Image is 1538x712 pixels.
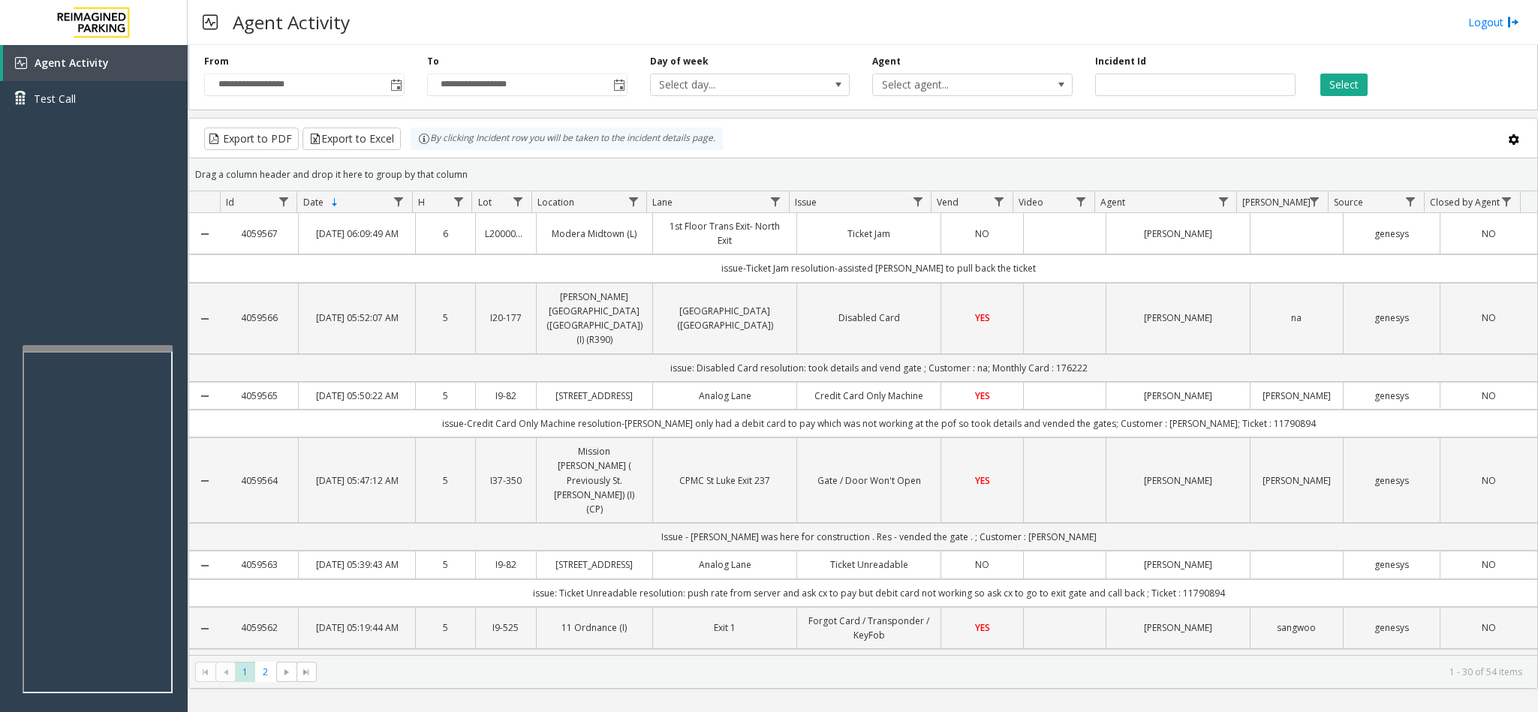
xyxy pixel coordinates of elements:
[229,620,289,635] a: 4059562
[1019,196,1043,209] span: Video
[806,557,932,572] a: Ticket Unreadable
[662,557,787,572] a: Analog Lane
[1260,389,1333,403] a: [PERSON_NAME]
[989,191,1010,212] a: Vend Filter Menu
[652,196,673,209] span: Lane
[537,196,574,209] span: Location
[308,620,406,635] a: [DATE] 05:19:44 AM
[485,620,526,635] a: I9-525
[950,389,1014,403] a: YES
[975,227,989,240] span: NO
[937,196,959,209] span: Vend
[220,254,1537,282] td: issue-Ticket Jam resolution-assisted [PERSON_NAME] to pull back the ticket
[1320,74,1368,96] button: Select
[189,313,220,325] a: Collapse Details
[34,91,76,107] span: Test Call
[411,128,723,150] div: By clicking Incident row you will be taken to the incident details page.
[1353,473,1431,488] a: genesys
[546,620,644,635] a: 11 Ordnance (I)
[1353,557,1431,572] a: genesys
[872,55,901,68] label: Agent
[235,662,255,682] span: Page 1
[950,227,1014,241] a: NO
[387,74,404,95] span: Toggle popup
[281,666,293,678] span: Go to the next page
[204,128,299,150] button: Export to PDF
[975,621,990,634] span: YES
[203,4,218,41] img: pageIcon
[308,473,406,488] a: [DATE] 05:47:12 AM
[1115,227,1241,241] a: [PERSON_NAME]
[425,227,466,241] a: 6
[35,56,109,70] span: Agent Activity
[189,161,1537,188] div: Drag a column header and drop it here to group by that column
[1213,191,1233,212] a: Agent Filter Menu
[220,523,1537,551] td: Issue - [PERSON_NAME] was here for construction . Res - vended the gate . ; Customer : [PERSON_NAME]
[225,4,357,41] h3: Agent Activity
[546,557,644,572] a: [STREET_ADDRESS]
[229,227,289,241] a: 4059567
[1305,191,1325,212] a: Parker Filter Menu
[1260,620,1333,635] a: sangwoo
[329,197,341,209] span: Sortable
[448,191,468,212] a: H Filter Menu
[1430,196,1500,209] span: Closed by Agent
[220,410,1537,437] td: issue-Credit Card Only Machine resolution-[PERSON_NAME] only had a debit card to pay which was no...
[546,227,644,241] a: Modera Midtown (L)
[425,473,466,488] a: 5
[950,473,1014,488] a: YES
[1260,311,1333,325] a: na
[546,389,644,403] a: [STREET_ADDRESS]
[806,614,932,642] a: Forgot Card / Transponder / KeyFob
[546,444,644,516] a: Mission [PERSON_NAME] ( Previously St. [PERSON_NAME]) (I) (CP)
[1353,620,1431,635] a: genesys
[425,620,466,635] a: 5
[226,196,234,209] span: Id
[1115,473,1241,488] a: [PERSON_NAME]
[308,557,406,572] a: [DATE] 05:39:43 AM
[220,579,1537,607] td: issue: Ticket Unreadable resolution: push rate from server and ask cx to pay but debit card not w...
[255,662,275,682] span: Page 2
[189,475,220,487] a: Collapse Details
[508,191,528,212] a: Lot Filter Menu
[418,196,425,209] span: H
[795,196,817,209] span: Issue
[478,196,492,209] span: Lot
[1115,620,1241,635] a: [PERSON_NAME]
[623,191,643,212] a: Location Filter Menu
[1449,557,1528,572] a: NO
[1449,311,1528,325] a: NO
[975,311,990,324] span: YES
[229,473,289,488] a: 4059564
[1468,14,1519,30] a: Logout
[1482,389,1496,402] span: NO
[220,354,1537,382] td: issue: Disabled Card resolution: took details and vend gate ; Customer : na; Monthly Card : 176222
[975,389,990,402] span: YES
[950,311,1014,325] a: YES
[1334,196,1363,209] span: Source
[300,666,312,678] span: Go to the last page
[308,227,406,241] a: [DATE] 06:09:49 AM
[303,196,324,209] span: Date
[1353,311,1431,325] a: genesys
[1482,558,1496,571] span: NO
[1449,227,1528,241] a: NO
[873,74,1032,95] span: Select agent...
[766,191,786,212] a: Lane Filter Menu
[229,557,289,572] a: 4059563
[1401,191,1421,212] a: Source Filter Menu
[650,55,709,68] label: Day of week
[651,74,810,95] span: Select day...
[1071,191,1091,212] a: Video Filter Menu
[220,649,1537,677] td: issue-Transponder resolution-took details and vended the gates; Customer : sangwoo ; Monthly Card...
[276,662,296,683] span: Go to the next page
[189,390,220,402] a: Collapse Details
[204,55,229,68] label: From
[610,74,627,95] span: Toggle popup
[975,558,989,571] span: NO
[1100,196,1125,209] span: Agent
[326,665,1522,678] kendo-pager-info: 1 - 30 of 54 items
[1497,191,1517,212] a: Closed by Agent Filter Menu
[1115,557,1241,572] a: [PERSON_NAME]
[302,128,401,150] button: Export to Excel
